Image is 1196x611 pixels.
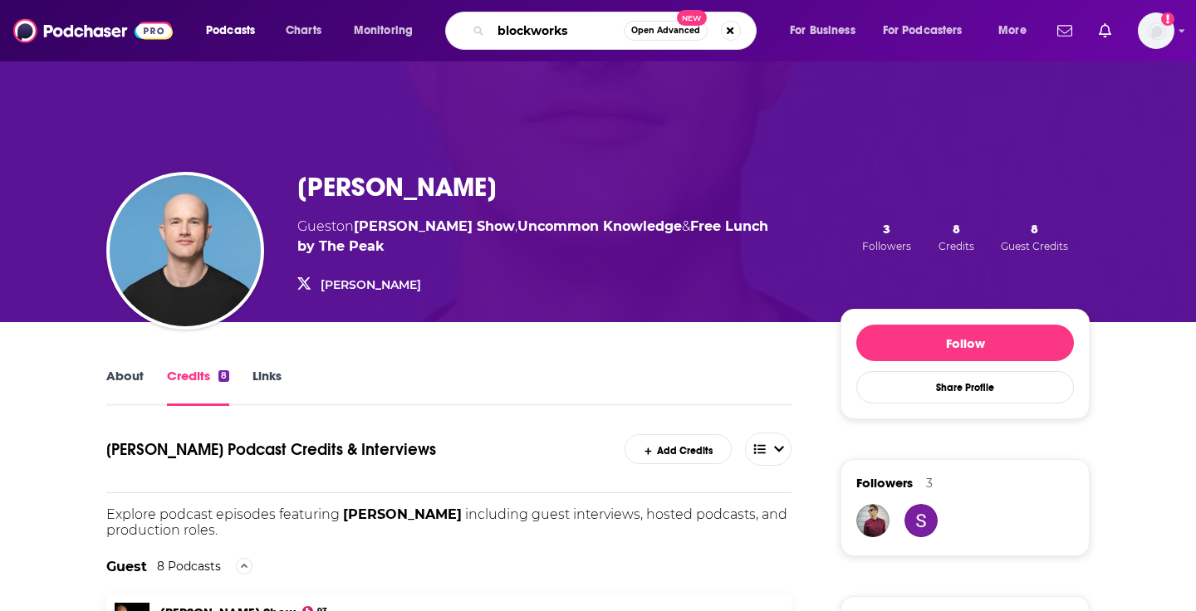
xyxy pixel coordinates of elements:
span: on [336,218,515,234]
div: 3 [926,476,933,491]
p: Explore podcast episodes featuring including guest interviews, hosted podcasts, and production ro... [106,506,792,538]
h3: [PERSON_NAME] [297,171,497,203]
button: 8Credits [934,220,979,253]
a: Links [252,368,282,406]
div: Search podcasts, credits, & more... [461,12,772,50]
button: open menu [778,17,876,44]
button: open menu [745,433,792,466]
span: Guest [297,218,336,234]
div: 8 Podcasts [157,559,221,574]
button: Show profile menu [1138,12,1174,49]
button: open menu [872,17,987,44]
span: Credits [939,240,974,252]
button: Open AdvancedNew [624,21,708,41]
h1: Brian Armstrong's Podcast Credits & Interviews [106,433,592,466]
div: 8 [218,370,229,382]
a: Uncommon Knowledge [517,218,682,234]
span: Open Advanced [631,27,700,35]
div: The Guest is an outside party who makes an on-air appearance on an episode, often as a participan... [106,538,792,594]
span: More [998,19,1027,42]
button: 8Guest Credits [996,220,1073,253]
button: open menu [342,17,434,44]
a: Charts [275,17,331,44]
img: TheCryptoPress [856,504,890,537]
button: 3Followers [857,220,916,253]
a: About [106,368,144,406]
span: 3 [883,221,890,237]
span: Guest Credits [1001,240,1068,252]
a: [PERSON_NAME] [321,277,421,292]
span: For Podcasters [883,19,963,42]
h2: Guest [106,559,147,574]
span: Podcasts [206,19,255,42]
a: Show notifications dropdown [1092,17,1118,45]
img: shassan [904,504,938,537]
img: Podchaser - Follow, Share and Rate Podcasts [13,15,173,46]
span: , [515,218,517,234]
span: Followers [862,240,911,252]
span: Charts [286,19,321,42]
a: Add Credits [625,434,732,463]
span: [PERSON_NAME] [343,506,462,522]
a: Show notifications dropdown [1051,17,1079,45]
svg: Add a profile image [1161,12,1174,26]
span: New [677,10,707,26]
span: & [682,218,690,234]
span: Logged in as bjonesvested [1138,12,1174,49]
button: open menu [194,17,277,44]
span: 8 [1031,221,1038,237]
span: 8 [953,221,960,237]
button: Share Profile [856,371,1074,403]
img: Brian Armstrong [110,175,261,326]
button: open menu [987,17,1047,44]
input: Search podcasts, credits, & more... [491,17,624,44]
span: Followers [856,475,913,491]
a: Credits8 [167,368,229,406]
a: Shawn Ryan Show [354,218,515,234]
button: Follow [856,325,1074,361]
span: For Business [790,19,855,42]
span: Monitoring [354,19,413,42]
img: User Profile [1138,12,1174,49]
